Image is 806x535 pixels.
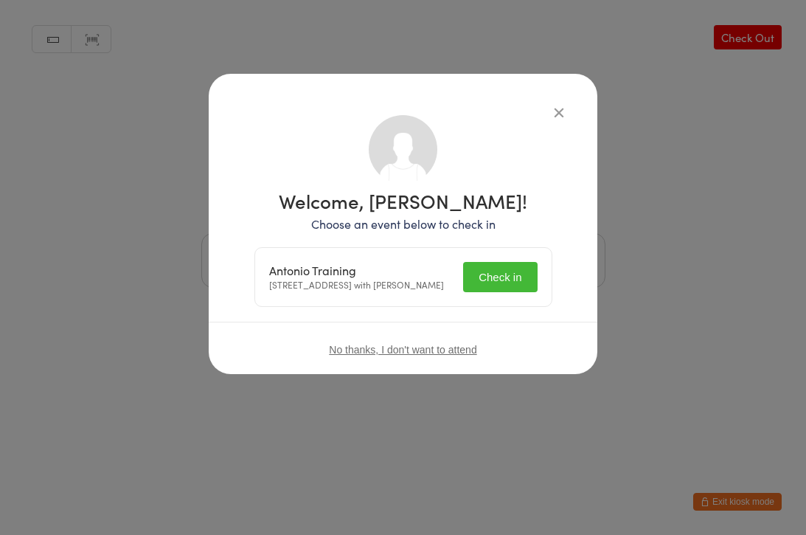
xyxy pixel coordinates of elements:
button: Check in [463,262,537,292]
h1: Welcome, [PERSON_NAME]! [254,191,552,210]
button: No thanks, I don't want to attend [329,344,476,356]
div: Antonio Training [269,263,444,277]
p: Choose an event below to check in [254,215,552,232]
div: [STREET_ADDRESS] with [PERSON_NAME] [269,263,444,291]
img: no_photo.png [369,115,437,184]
